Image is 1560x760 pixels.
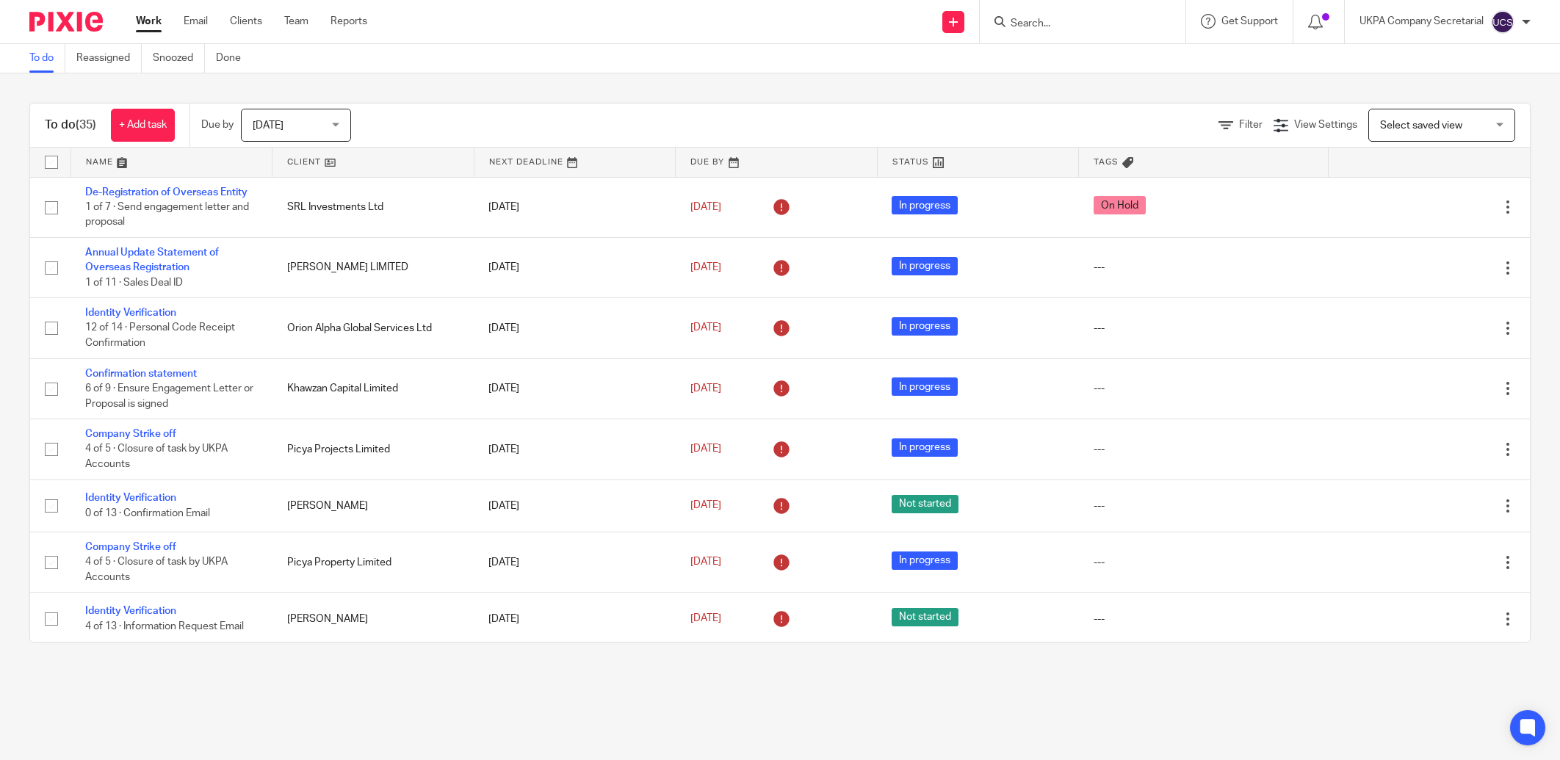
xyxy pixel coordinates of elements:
[85,187,248,198] a: De-Registration of Overseas Entity
[85,247,219,272] a: Annual Update Statement of Overseas Registration
[892,438,958,457] span: In progress
[272,532,474,593] td: Picya Property Limited
[85,308,176,318] a: Identity Verification
[474,593,676,645] td: [DATE]
[85,369,197,379] a: Confirmation statement
[690,202,721,212] span: [DATE]
[272,237,474,297] td: [PERSON_NAME] LIMITED
[153,44,205,73] a: Snoozed
[184,14,208,29] a: Email
[272,593,474,645] td: [PERSON_NAME]
[1239,120,1263,130] span: Filter
[253,120,284,131] span: [DATE]
[85,621,244,631] span: 4 of 13 · Information Request Email
[1491,10,1514,34] img: svg%3E
[284,14,308,29] a: Team
[272,358,474,419] td: Khawzan Capital Limited
[29,12,103,32] img: Pixie
[1009,18,1141,31] input: Search
[85,557,228,583] span: 4 of 5 · Closure of task by UKPA Accounts
[201,117,234,132] p: Due by
[474,177,676,237] td: [DATE]
[1094,321,1314,336] div: ---
[690,262,721,272] span: [DATE]
[85,202,249,228] span: 1 of 7 · Send engagement letter and proposal
[1094,442,1314,457] div: ---
[474,358,676,419] td: [DATE]
[1094,158,1119,166] span: Tags
[474,298,676,358] td: [DATE]
[85,508,210,518] span: 0 of 13 · Confirmation Email
[272,298,474,358] td: Orion Alpha Global Services Ltd
[690,613,721,623] span: [DATE]
[690,323,721,333] span: [DATE]
[272,479,474,532] td: [PERSON_NAME]
[111,109,175,142] a: + Add task
[216,44,252,73] a: Done
[474,237,676,297] td: [DATE]
[85,429,176,439] a: Company Strike off
[76,119,96,131] span: (35)
[690,383,721,394] span: [DATE]
[474,419,676,479] td: [DATE]
[892,257,958,275] span: In progress
[85,606,176,616] a: Identity Verification
[45,117,96,133] h1: To do
[1380,120,1462,131] span: Select saved view
[272,177,474,237] td: SRL Investments Ltd
[85,542,176,552] a: Company Strike off
[76,44,142,73] a: Reassigned
[690,501,721,511] span: [DATE]
[1094,260,1314,275] div: ---
[1094,555,1314,570] div: ---
[85,493,176,503] a: Identity Verification
[1094,196,1146,214] span: On Hold
[29,44,65,73] a: To do
[1294,120,1357,130] span: View Settings
[1094,381,1314,396] div: ---
[1359,14,1484,29] p: UKPA Company Secretarial
[85,278,183,288] span: 1 of 11 · Sales Deal ID
[85,444,228,470] span: 4 of 5 · Closure of task by UKPA Accounts
[892,608,958,626] span: Not started
[136,14,162,29] a: Work
[892,196,958,214] span: In progress
[331,14,367,29] a: Reports
[1094,612,1314,626] div: ---
[892,317,958,336] span: In progress
[690,557,721,568] span: [DATE]
[85,383,253,409] span: 6 of 9 · Ensure Engagement Letter or Proposal is signed
[690,444,721,455] span: [DATE]
[474,479,676,532] td: [DATE]
[230,14,262,29] a: Clients
[892,377,958,396] span: In progress
[85,323,235,349] span: 12 of 14 · Personal Code Receipt Confirmation
[272,419,474,479] td: Picya Projects Limited
[892,495,958,513] span: Not started
[892,551,958,570] span: In progress
[1221,16,1278,26] span: Get Support
[1094,499,1314,513] div: ---
[474,532,676,593] td: [DATE]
